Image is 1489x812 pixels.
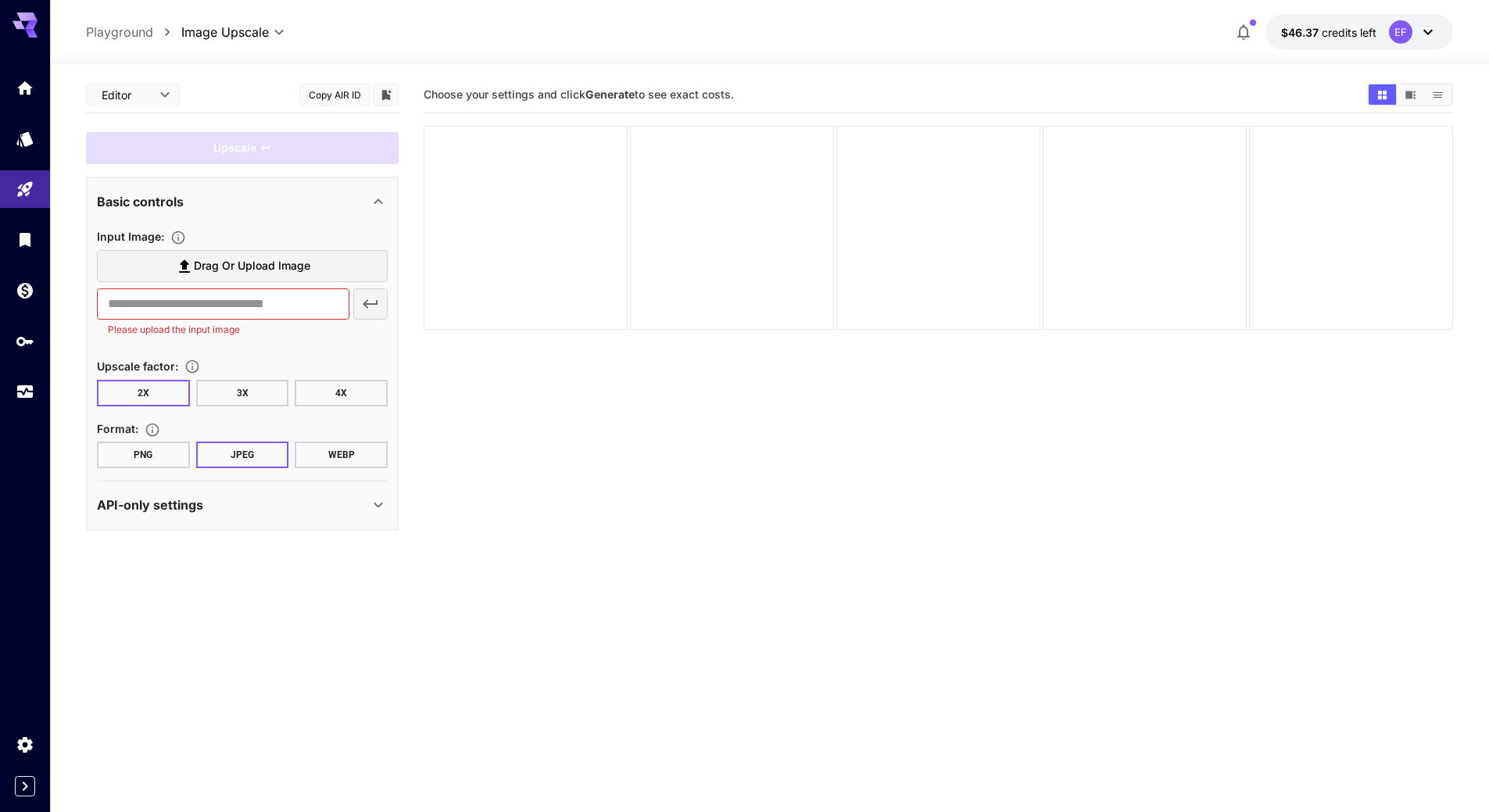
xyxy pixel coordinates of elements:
[16,331,34,351] div: API Keys
[97,359,178,373] span: Upscale factor :
[108,322,338,338] p: Please upload the input image
[97,192,184,211] p: Basic controls
[16,230,34,249] div: Library
[16,180,34,199] div: Playground
[379,85,393,104] button: Add to library
[299,84,370,106] button: Copy AIR ID
[16,735,34,754] div: Settings
[97,422,138,435] span: Format :
[295,442,388,468] button: WEBP
[1424,84,1451,105] button: Show media in list view
[295,380,388,406] button: 4X
[1389,20,1412,44] div: EF
[97,183,388,220] div: Basic controls
[86,132,399,164] div: Please fill the prompt
[86,23,153,41] a: Playground
[1281,26,1322,39] span: $46.37
[16,382,34,402] div: Usage
[585,88,635,101] b: Generate
[1281,24,1376,41] div: $46.3659
[138,422,166,438] button: Choose the file format for the output image.
[16,129,34,148] div: Models
[1322,26,1376,39] span: credits left
[16,78,34,98] div: Home
[16,281,34,300] div: Wallet
[1369,84,1396,105] button: Show media in grid view
[97,442,190,468] button: PNG
[97,380,190,406] button: 2X
[1367,83,1453,106] div: Show media in grid viewShow media in video viewShow media in list view
[1397,84,1424,105] button: Show media in video view
[181,23,269,41] span: Image Upscale
[424,88,734,101] span: Choose your settings and click to see exact costs.
[1265,14,1453,50] button: $46.3659EF
[164,230,192,245] button: Specifies the input image to be processed.
[97,486,388,524] div: API-only settings
[97,250,388,282] label: Drag or upload image
[178,359,206,374] button: Choose the level of upscaling to be performed on the image.
[196,442,289,468] button: JPEG
[15,776,35,796] button: Expand sidebar
[194,256,310,276] span: Drag or upload image
[97,495,203,514] p: API-only settings
[102,87,150,103] span: Editor
[196,380,289,406] button: 3X
[97,230,164,243] span: Input Image :
[86,23,181,41] nav: breadcrumb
